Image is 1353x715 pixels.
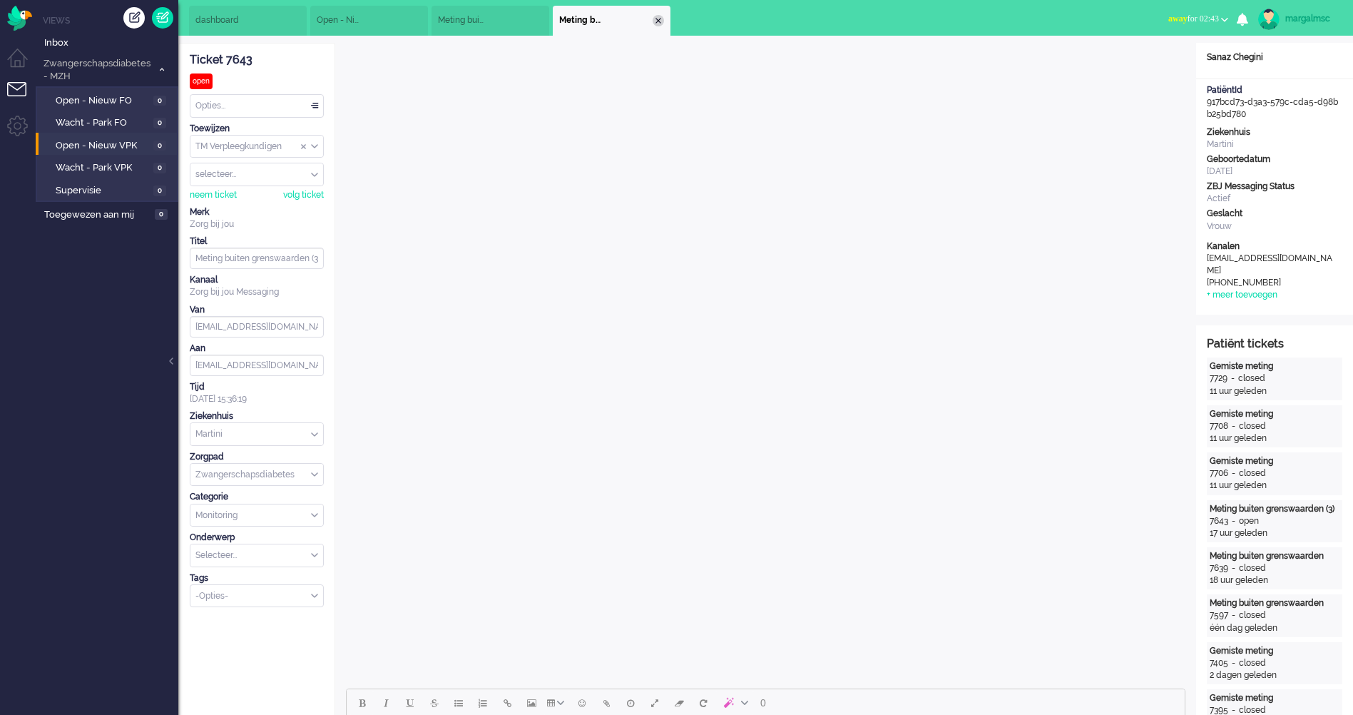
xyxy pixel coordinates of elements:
span: Toegewezen aan mij [44,208,150,222]
div: + meer toevoegen [1207,289,1277,301]
div: - [1228,420,1239,432]
div: [EMAIL_ADDRESS][DOMAIN_NAME] [1207,253,1335,277]
li: Dashboard [189,6,307,36]
div: 7708 [1210,420,1228,432]
div: - [1228,657,1239,669]
a: Wacht - Park FO 0 [41,114,177,130]
span: Meting buiten grenswaarden (3) [559,14,605,26]
li: 7643 [553,6,670,36]
li: View [310,6,428,36]
div: Kanalen [1207,240,1342,253]
div: Tijd [190,381,324,393]
div: Meting buiten grenswaarden (3) [1210,503,1339,515]
img: avatar [1258,9,1280,30]
div: closed [1239,467,1266,480]
button: Fullscreen [643,691,667,715]
div: Ticket 7643 [190,52,324,69]
button: Emoticons [570,691,594,715]
div: Patiënt tickets [1207,336,1342,353]
span: for 02:43 [1168,14,1219,24]
li: Views [43,14,178,26]
div: [PHONE_NUMBER] [1207,277,1335,289]
div: Merk [190,206,324,218]
span: Open - Nieuw FO [56,94,150,108]
span: Wacht - Park VPK [56,161,150,175]
div: ZBJ Messaging Status [1207,181,1342,193]
button: Italic [374,691,398,715]
span: 0 [153,96,166,106]
div: Geboortedatum [1207,153,1342,166]
button: Delay message [618,691,643,715]
div: open [1239,515,1259,527]
div: 2 dagen geleden [1210,669,1339,681]
button: awayfor 02:43 [1160,9,1237,29]
div: Close tab [653,15,664,26]
div: closed [1239,562,1266,574]
div: Zorg bij jou Messaging [190,286,324,298]
div: margalmsc [1285,11,1339,26]
li: awayfor 02:43 [1160,4,1237,36]
div: Gemiste meting [1210,645,1339,657]
div: Aan [190,343,324,355]
span: 0 [153,141,166,151]
button: Insert/edit image [519,691,543,715]
div: - [1227,372,1238,385]
div: 11 uur geleden [1210,432,1339,445]
span: 0 [155,209,168,220]
a: Inbox [41,34,178,50]
div: 7405 [1210,657,1228,669]
div: closed [1238,372,1265,385]
li: Admin menu [7,116,39,148]
div: Actief [1207,193,1342,205]
a: Open - Nieuw VPK 0 [41,137,177,153]
span: 0 [760,697,766,709]
a: Quick Ticket [152,7,173,29]
div: Kanaal [190,274,324,286]
div: - [1228,515,1239,527]
div: Gemiste meting [1210,408,1339,420]
span: 0 [153,163,166,173]
span: Meting buiten grenswaarden (3) [438,14,484,26]
div: Categorie [190,491,324,503]
button: Reset content [691,691,715,715]
button: Add attachment [594,691,618,715]
a: Omnidesk [7,9,32,20]
div: Creëer ticket [123,7,145,29]
div: [DATE] [1207,166,1342,178]
span: Open - Nieuw VPK [317,14,362,26]
div: - [1228,609,1239,622]
div: Gemiste meting [1210,360,1339,372]
span: Open - Nieuw VPK [56,139,150,153]
li: 7529 [432,6,549,36]
div: 7729 [1210,372,1227,385]
div: Gemiste meting [1210,692,1339,704]
button: Table [543,691,570,715]
div: Meting buiten grenswaarden [1210,550,1339,562]
div: Select Tags [190,584,324,608]
div: Onderwerp [190,532,324,544]
div: closed [1239,609,1266,622]
body: Rich Text Area. Press ALT-0 for help. [6,6,832,31]
button: Bold [349,691,374,715]
span: 0 [153,118,166,128]
li: Dashboard menu [7,49,39,81]
a: Open - Nieuw FO 0 [41,92,177,108]
span: Inbox [44,36,178,50]
div: 7597 [1210,609,1228,622]
button: Clear formatting [667,691,691,715]
div: 7643 [1210,515,1228,527]
a: margalmsc [1255,9,1339,30]
button: Underline [398,691,422,715]
div: Tags [190,572,324,584]
button: 0 [754,691,772,715]
button: Numbered list [471,691,495,715]
span: 0 [153,186,166,196]
div: Martini [1207,138,1342,151]
div: neem ticket [190,189,237,201]
div: 18 uur geleden [1210,574,1339,587]
li: Tickets menu [7,82,39,114]
a: Supervisie 0 [41,182,177,198]
div: closed [1239,657,1266,669]
div: PatiëntId [1207,84,1342,96]
div: 7639 [1210,562,1228,574]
